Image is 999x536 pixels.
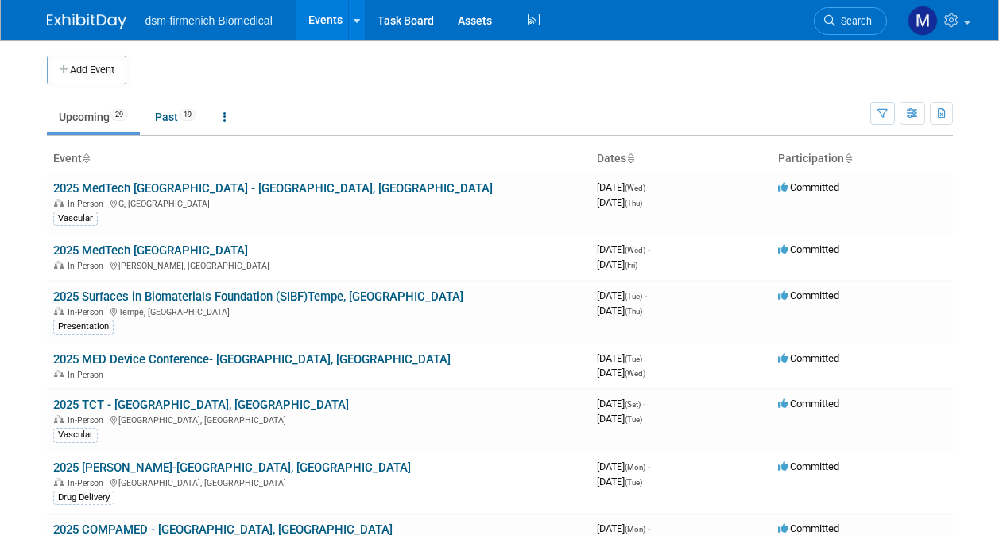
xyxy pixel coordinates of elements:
span: - [645,352,647,364]
span: - [643,398,645,410]
span: [DATE] [597,196,642,208]
div: Vascular [53,428,98,442]
img: In-Person Event [54,307,64,315]
span: [DATE] [597,289,647,301]
span: dsm-firmenich Biomedical [145,14,273,27]
th: Dates [590,146,772,173]
a: 2025 TCT - [GEOGRAPHIC_DATA], [GEOGRAPHIC_DATA] [53,398,349,412]
span: 29 [110,109,128,121]
span: - [648,243,650,255]
span: (Fri) [625,261,637,270]
span: [DATE] [597,398,645,410]
img: ExhibitDay [47,14,126,29]
div: [GEOGRAPHIC_DATA], [GEOGRAPHIC_DATA] [53,413,584,425]
a: Sort by Event Name [82,152,90,165]
span: Committed [778,398,839,410]
span: (Tue) [625,355,642,363]
span: In-Person [68,370,108,380]
span: 19 [179,109,196,121]
img: In-Person Event [54,415,64,423]
div: Vascular [53,212,98,226]
span: [DATE] [597,243,650,255]
span: Committed [778,181,839,193]
span: Committed [778,460,839,472]
span: [DATE] [597,181,650,193]
a: 2025 Surfaces in Biomaterials Foundation (SIBF)Tempe, [GEOGRAPHIC_DATA] [53,289,463,304]
span: [DATE] [597,460,650,472]
a: 2025 [PERSON_NAME]-[GEOGRAPHIC_DATA], [GEOGRAPHIC_DATA] [53,460,411,475]
span: (Mon) [625,463,645,472]
span: - [648,460,650,472]
span: Committed [778,289,839,301]
img: In-Person Event [54,261,64,269]
a: Search [814,7,887,35]
span: Committed [778,522,839,534]
a: Past19 [143,102,208,132]
span: - [645,289,647,301]
span: (Mon) [625,525,645,534]
button: Add Event [47,56,126,84]
a: Sort by Start Date [626,152,634,165]
span: In-Person [68,261,108,271]
span: [DATE] [597,305,642,317]
span: In-Person [68,199,108,209]
a: Sort by Participation Type [844,152,852,165]
span: In-Person [68,415,108,425]
span: (Tue) [625,415,642,424]
span: - [648,181,650,193]
span: (Wed) [625,246,645,254]
th: Participation [772,146,953,173]
div: [GEOGRAPHIC_DATA], [GEOGRAPHIC_DATA] [53,476,584,488]
span: [DATE] [597,352,647,364]
span: - [648,522,650,534]
span: (Wed) [625,369,645,378]
span: (Tue) [625,478,642,487]
span: (Wed) [625,184,645,192]
span: (Thu) [625,307,642,316]
div: G, [GEOGRAPHIC_DATA] [53,196,584,209]
div: Presentation [53,320,114,334]
a: 2025 MED Device Conference- [GEOGRAPHIC_DATA], [GEOGRAPHIC_DATA] [53,352,451,367]
span: Committed [778,352,839,364]
span: In-Person [68,478,108,488]
span: (Tue) [625,292,642,301]
span: [DATE] [597,258,637,270]
div: [PERSON_NAME], [GEOGRAPHIC_DATA] [53,258,584,271]
span: [DATE] [597,476,642,487]
div: Tempe, [GEOGRAPHIC_DATA] [53,305,584,317]
th: Event [47,146,590,173]
img: Melanie Davison [908,6,938,36]
span: [DATE] [597,367,645,379]
img: In-Person Event [54,199,64,207]
span: Committed [778,243,839,255]
span: (Thu) [625,199,642,208]
img: In-Person Event [54,370,64,378]
span: [DATE] [597,522,650,534]
img: In-Person Event [54,478,64,486]
div: Drug Delivery [53,491,114,505]
span: Search [835,15,872,27]
a: Upcoming29 [47,102,140,132]
a: 2025 MedTech [GEOGRAPHIC_DATA] - [GEOGRAPHIC_DATA], [GEOGRAPHIC_DATA] [53,181,493,196]
span: In-Person [68,307,108,317]
span: [DATE] [597,413,642,425]
a: 2025 MedTech [GEOGRAPHIC_DATA] [53,243,248,258]
span: (Sat) [625,400,641,409]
